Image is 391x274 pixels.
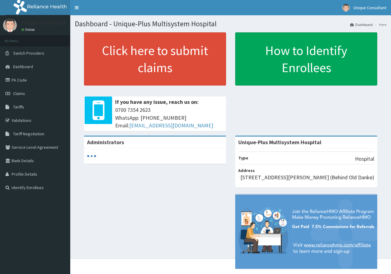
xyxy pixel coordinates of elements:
[238,139,321,146] strong: Unique-Plus Multisystem Hospital
[355,155,374,163] p: Hospital
[129,122,213,129] a: [EMAIL_ADDRESS][DOMAIN_NAME]
[240,174,374,181] p: [STREET_ADDRESS][PERSON_NAME] (Behind Old Danke)
[353,5,386,10] span: Unique Consultant
[115,98,199,105] b: If you have any issue, reach us on:
[84,32,226,86] a: Click here to submit claims
[342,4,350,12] img: User Image
[350,22,373,27] a: Dashboard
[238,155,248,161] b: Type
[21,20,66,25] p: Unique Consultant
[13,131,44,137] span: Tariff Negotiation
[87,139,124,146] b: Administrators
[87,152,96,161] svg: audio-loading
[235,32,377,86] a: How to Identify Enrollees
[13,50,44,56] span: Switch Providers
[238,168,255,173] b: Address
[3,18,17,32] img: User Image
[13,104,24,110] span: Tariffs
[75,20,386,28] h1: Dashboard - Unique-Plus Multisystem Hospital
[13,64,33,69] span: Dashboard
[373,22,386,27] li: Here
[235,195,377,269] img: provider-team-banner.png
[13,91,25,96] span: Claims
[115,106,223,130] span: 0700 7354 2623 WhatsApp: [PHONE_NUMBER] Email:
[21,27,36,32] a: Online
